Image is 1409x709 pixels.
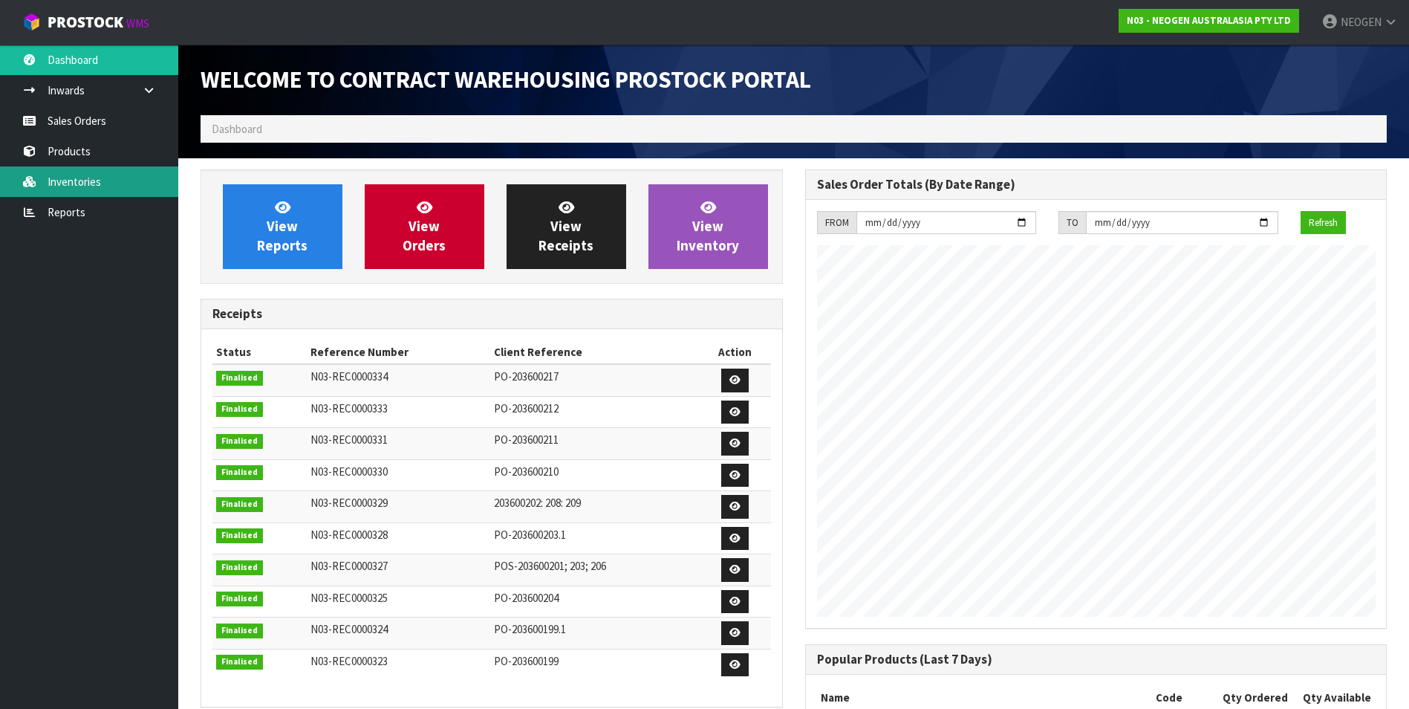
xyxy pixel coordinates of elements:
[817,178,1376,192] h3: Sales Order Totals (By Date Range)
[310,464,388,479] span: N03-REC0000330
[216,528,263,543] span: Finalised
[22,13,41,31] img: cube-alt.png
[817,211,856,235] div: FROM
[494,496,581,510] span: 203600202: 208: 209
[1341,15,1382,29] span: NEOGEN
[507,184,626,269] a: ViewReceipts
[1058,211,1086,235] div: TO
[494,369,559,383] span: PO-203600217
[126,16,149,30] small: WMS
[216,434,263,449] span: Finalised
[216,655,263,670] span: Finalised
[212,122,262,136] span: Dashboard
[494,464,559,479] span: PO-203600210
[699,340,770,364] th: Action
[648,184,768,269] a: ViewInventory
[494,654,559,668] span: PO-203600199
[223,184,342,269] a: ViewReports
[494,401,559,415] span: PO-203600212
[212,307,771,321] h3: Receipts
[48,13,123,32] span: ProStock
[212,340,307,364] th: Status
[494,622,566,636] span: PO-203600199.1
[310,401,388,415] span: N03-REC0000333
[490,340,699,364] th: Client Reference
[257,198,307,254] span: View Reports
[216,465,263,480] span: Finalised
[403,198,446,254] span: View Orders
[310,654,388,668] span: N03-REC0000323
[216,592,263,606] span: Finalised
[310,591,388,605] span: N03-REC0000325
[216,371,263,386] span: Finalised
[365,184,484,269] a: ViewOrders
[817,653,1376,667] h3: Popular Products (Last 7 Days)
[310,496,388,510] span: N03-REC0000329
[310,559,388,573] span: N03-REC0000327
[538,198,593,254] span: View Receipts
[1301,211,1346,235] button: Refresh
[201,65,811,94] span: Welcome to Contract Warehousing ProStock Portal
[310,528,388,542] span: N03-REC0000328
[310,369,388,383] span: N03-REC0000334
[494,433,559,447] span: PO-203600211
[216,624,263,638] span: Finalised
[494,528,566,542] span: PO-203600203.1
[216,402,263,417] span: Finalised
[494,559,606,573] span: POS-203600201; 203; 206
[216,497,263,512] span: Finalised
[1127,14,1291,27] strong: N03 - NEOGEN AUSTRALASIA PTY LTD
[310,433,388,447] span: N03-REC0000331
[494,591,559,605] span: PO-203600204
[216,560,263,575] span: Finalised
[307,340,491,364] th: Reference Number
[677,198,739,254] span: View Inventory
[310,622,388,636] span: N03-REC0000324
